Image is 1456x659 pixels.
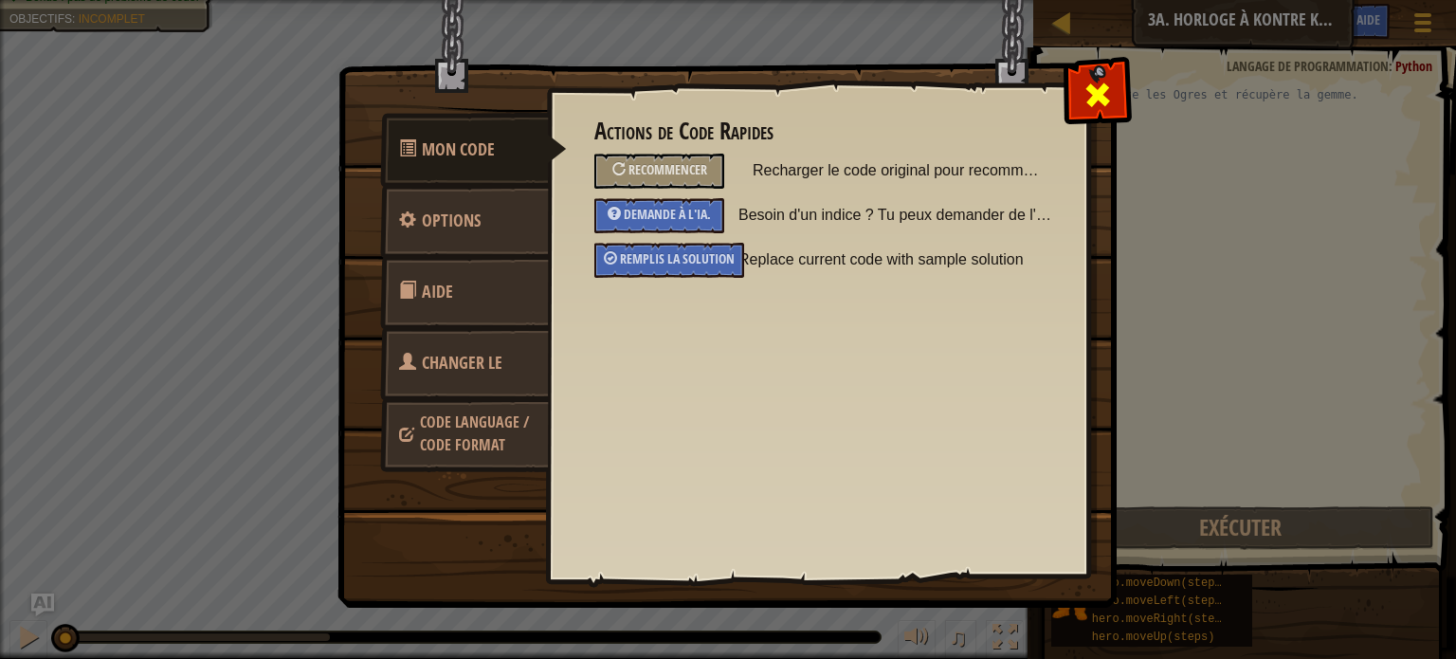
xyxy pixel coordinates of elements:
[380,184,549,258] a: Options
[738,243,1055,277] span: Replace current code with sample solution
[380,113,567,187] a: Mon Code
[420,412,529,455] span: Choisissez votre héros, langage
[422,280,453,303] span: Aide
[399,351,502,422] span: Choisissez votre héros, langage
[594,119,1041,144] h3: Actions de Code Rapides
[753,154,1041,188] span: Recharger le code original pour recommencer le niveau
[594,198,724,233] div: Demande à l'IA.
[628,160,707,178] span: Recommencer
[422,209,481,232] span: Configurer les réglages
[594,243,744,278] div: Remplis la solution
[620,249,735,267] span: Remplis la solution
[624,205,711,223] span: Demande à l'IA.
[594,154,724,189] div: Recharger le code original pour recommencer le niveau
[738,198,1055,232] span: Besoin d'un indice ? Tu peux demander de l'aide à l'IA.
[422,137,495,161] span: Actions de Code Rapides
